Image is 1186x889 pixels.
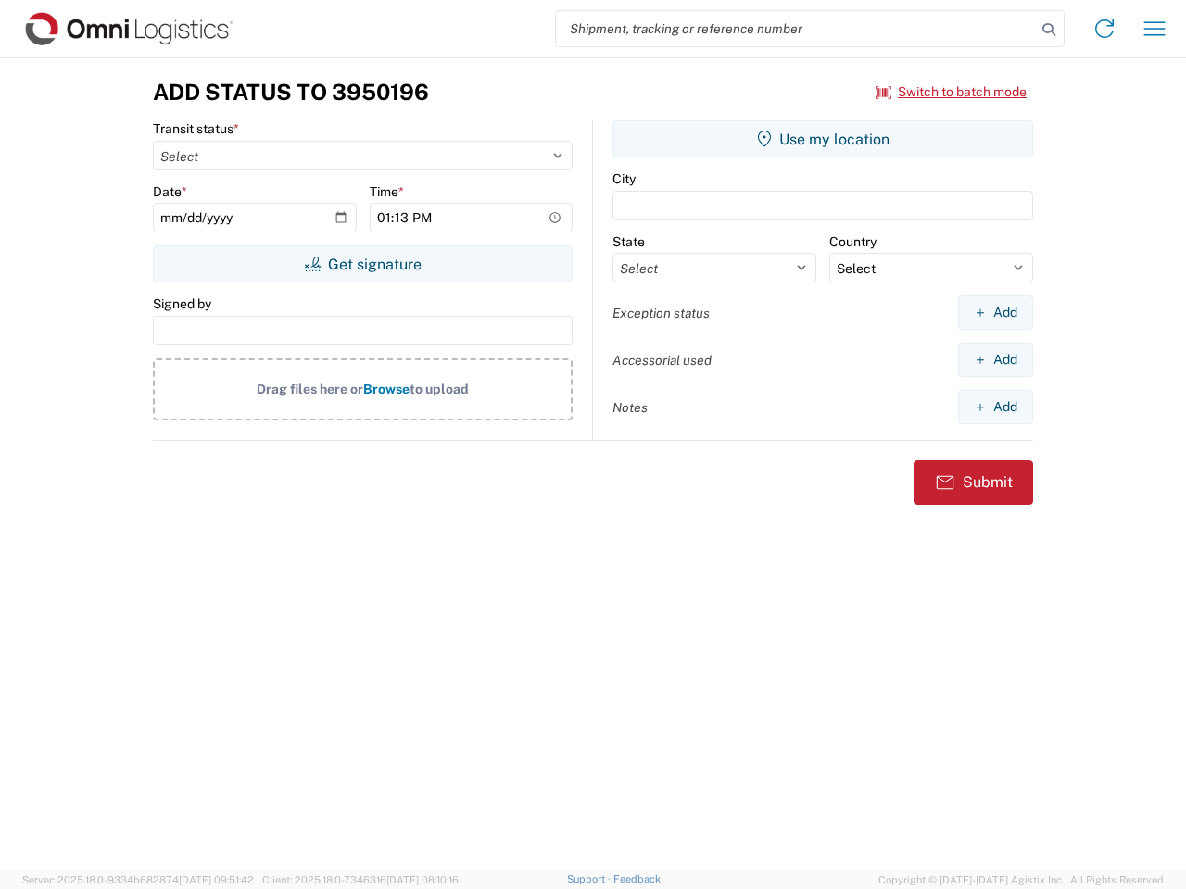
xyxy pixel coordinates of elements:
[878,871,1164,888] span: Copyright © [DATE]-[DATE] Agistix Inc., All Rights Reserved
[257,382,363,396] span: Drag files here or
[613,873,661,884] a: Feedback
[22,874,254,885] span: Server: 2025.18.0-9334b682874
[153,183,187,200] label: Date
[612,120,1033,157] button: Use my location
[612,170,636,187] label: City
[153,295,211,312] label: Signed by
[829,233,877,250] label: Country
[612,233,645,250] label: State
[370,183,404,200] label: Time
[958,343,1033,377] button: Add
[612,399,648,416] label: Notes
[386,874,459,885] span: [DATE] 08:10:16
[556,11,1036,46] input: Shipment, tracking or reference number
[153,79,429,106] h3: Add Status to 3950196
[914,460,1033,505] button: Submit
[612,305,710,321] label: Exception status
[153,245,573,282] button: Get signature
[153,120,239,137] label: Transit status
[958,390,1033,424] button: Add
[262,874,459,885] span: Client: 2025.18.0-7346316
[876,77,1027,107] button: Switch to batch mode
[958,295,1033,330] button: Add
[567,873,613,884] a: Support
[410,382,469,396] span: to upload
[363,382,410,396] span: Browse
[612,352,712,369] label: Accessorial used
[179,874,254,885] span: [DATE] 09:51:42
